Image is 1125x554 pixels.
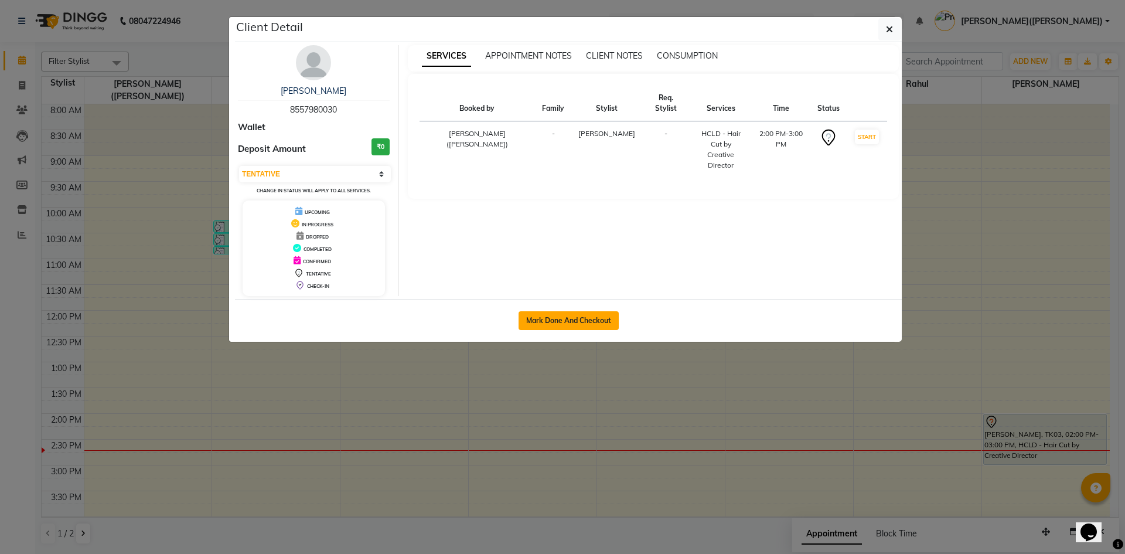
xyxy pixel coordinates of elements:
[236,18,303,36] h5: Client Detail
[810,86,847,121] th: Status
[586,50,643,61] span: CLIENT NOTES
[752,121,810,178] td: 2:00 PM-3:00 PM
[535,121,571,178] td: -
[855,130,879,144] button: START
[485,50,572,61] span: APPOINTMENT NOTES
[420,86,536,121] th: Booked by
[302,222,333,227] span: IN PROGRESS
[307,283,329,289] span: CHECK-IN
[1076,507,1113,542] iframe: chat widget
[296,45,331,80] img: avatar
[306,234,329,240] span: DROPPED
[304,246,332,252] span: COMPLETED
[690,86,752,121] th: Services
[281,86,346,96] a: [PERSON_NAME]
[371,138,390,155] h3: ₹0
[238,142,306,156] span: Deposit Amount
[519,311,619,330] button: Mark Done And Checkout
[238,121,265,134] span: Wallet
[420,121,536,178] td: [PERSON_NAME]([PERSON_NAME])
[535,86,571,121] th: Family
[752,86,810,121] th: Time
[571,86,642,121] th: Stylist
[642,121,690,178] td: -
[305,209,330,215] span: UPCOMING
[578,129,635,138] span: [PERSON_NAME]
[257,188,371,193] small: Change in status will apply to all services.
[642,86,690,121] th: Req. Stylist
[290,104,337,115] span: 8557980030
[657,50,718,61] span: CONSUMPTION
[697,128,745,171] div: HCLD - Hair Cut by Creative Director
[422,46,471,67] span: SERVICES
[303,259,331,264] span: CONFIRMED
[306,271,331,277] span: TENTATIVE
